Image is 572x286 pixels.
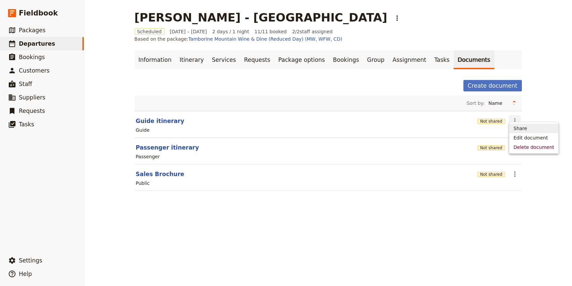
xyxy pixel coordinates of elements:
span: 11/11 booked [255,28,287,35]
span: Scheduled [135,28,164,35]
button: Create document [463,80,522,91]
a: Requests [240,50,274,69]
button: Sales Brochure [136,170,184,178]
span: Help [19,271,32,277]
span: Customers [19,67,49,74]
a: Package options [274,50,329,69]
button: Actions [391,12,403,24]
a: Group [363,50,389,69]
span: Requests [19,108,45,114]
button: Delete document [509,142,558,152]
select: Sort by: [486,98,509,108]
span: Fieldbook [19,8,58,18]
div: Passenger [136,153,160,160]
span: 2 / 2 staff assigned [292,28,333,35]
button: Passenger itinerary [136,144,199,152]
button: Not shared [478,119,505,124]
a: Tasks [430,50,454,69]
button: Not shared [478,172,505,177]
a: Services [208,50,240,69]
button: Actions [509,168,521,180]
button: Change sort direction [509,98,519,108]
button: Actions [509,115,521,127]
button: Share [509,124,558,133]
span: Staff [19,81,32,87]
a: Tamborine Mountain Wine & Dine (Reduced Day) (MW, WFW, CD) [188,36,342,42]
span: Delete document [513,144,554,151]
button: Guide itinerary [136,117,184,125]
span: Settings [19,257,42,264]
span: Sort by: [466,100,485,107]
a: Documents [454,50,494,69]
h1: [PERSON_NAME] - [GEOGRAPHIC_DATA] [135,11,387,24]
span: Edit document [513,134,548,141]
span: Based on the package: [135,36,342,42]
span: Share [513,125,527,132]
span: Departures [19,40,55,47]
a: Assignment [388,50,430,69]
button: Edit document [509,133,558,142]
span: Tasks [19,121,34,128]
span: Suppliers [19,94,45,101]
span: 2 days / 1 night [212,28,249,35]
a: Itinerary [176,50,208,69]
div: Public [136,180,150,187]
span: Packages [19,27,45,34]
span: Bookings [19,54,45,60]
div: Guide [136,127,150,133]
a: Information [135,50,176,69]
span: [DATE] – [DATE] [170,28,207,35]
a: Bookings [329,50,363,69]
button: Not shared [478,145,505,151]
